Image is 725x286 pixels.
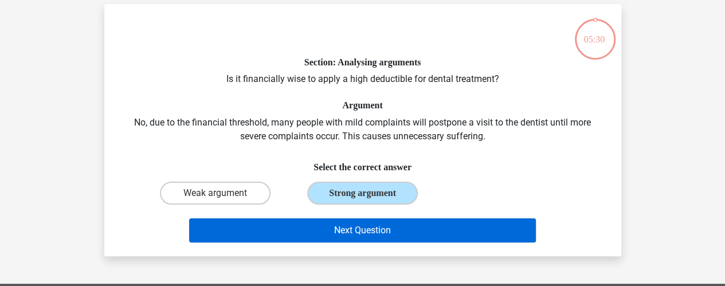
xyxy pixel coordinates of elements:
[189,218,536,242] button: Next Question
[160,182,271,205] label: Weak argument
[123,57,603,68] h6: Section: Analysing arguments
[123,100,603,111] h6: Argument
[123,152,603,173] h6: Select the correct answer
[307,182,418,205] label: Strong argument
[574,18,617,46] div: 05:30
[109,13,617,247] div: Is it financially wise to apply a high deductible for dental treatment? No, due to the financial ...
